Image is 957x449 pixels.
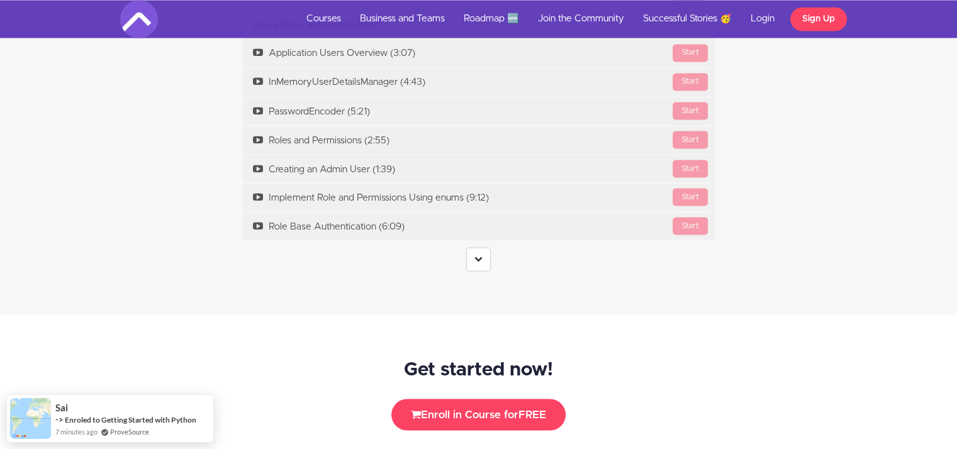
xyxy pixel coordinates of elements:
div: Start [673,102,708,119]
a: StartInMemoryUserDetailsManager (4:43) [243,68,715,96]
img: provesource social proof notification image [10,398,51,439]
button: Enroll in Course forFREE [391,399,566,430]
div: Start [673,188,708,206]
span: Sai [55,402,68,413]
a: StartCreating an Admin User (1:39) [243,155,715,183]
a: StartPasswordEncoder (5:21) [243,97,715,125]
a: StartRole Base Authentication (6:09) [243,212,715,240]
div: Start [673,160,708,177]
a: Sign Up [790,7,847,31]
div: Start [673,44,708,62]
a: StartRoles and Permissions (2:55) [243,126,715,154]
div: Start [673,131,708,148]
a: StartApplication Users Overview (3:07) [243,39,715,67]
div: Start [673,73,708,91]
a: Enroled to Getting Started with Python [65,414,196,425]
span: 7 minutes ago [55,426,98,437]
a: ProveSource [110,426,149,437]
span: FREE [518,409,546,419]
div: Start [673,217,708,235]
span: -> [55,414,64,424]
a: StartImplement Role and Permissions Using enums (9:12) [243,183,715,211]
